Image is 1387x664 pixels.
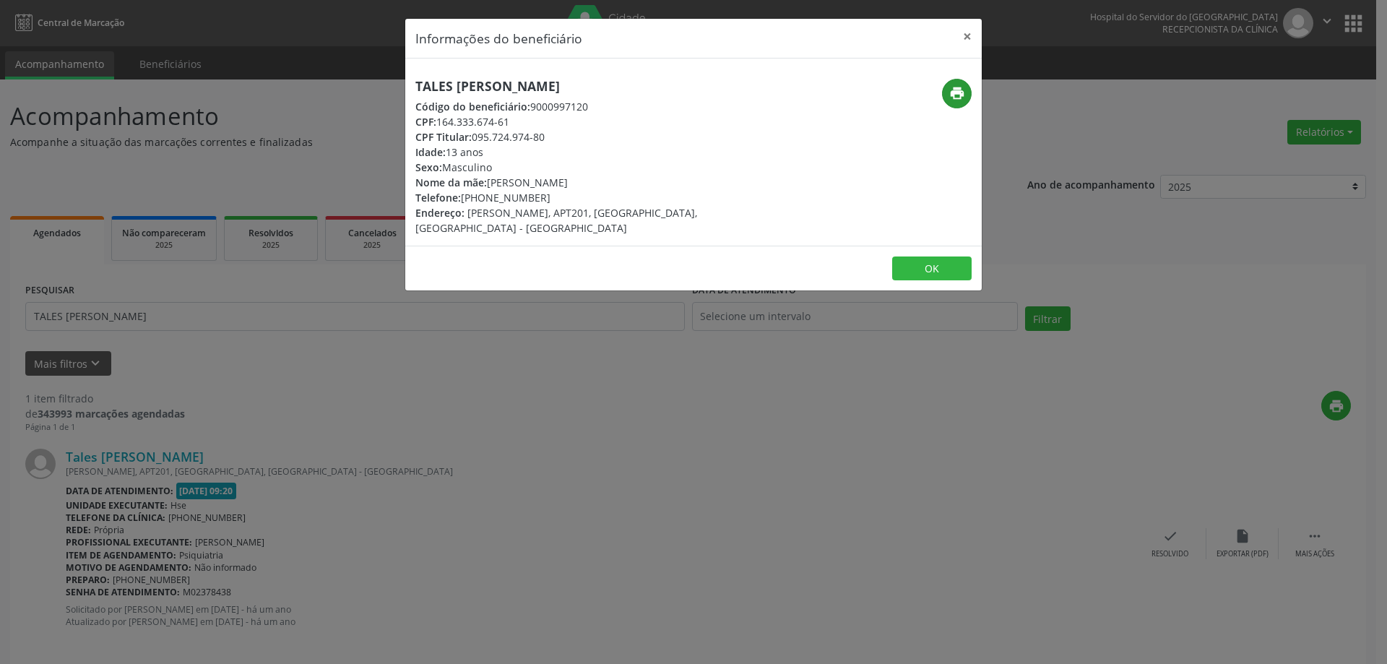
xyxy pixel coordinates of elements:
div: Masculino [415,160,779,175]
span: CPF Titular: [415,130,472,144]
span: Endereço: [415,206,465,220]
button: OK [892,256,972,281]
i: print [949,85,965,101]
div: 13 anos [415,145,779,160]
span: Telefone: [415,191,461,204]
span: Nome da mãe: [415,176,487,189]
div: 164.333.674-61 [415,114,779,129]
span: Sexo: [415,160,442,174]
button: print [942,79,972,108]
span: Idade: [415,145,446,159]
span: CPF: [415,115,436,129]
h5: Tales [PERSON_NAME] [415,79,779,94]
div: 095.724.974-80 [415,129,779,145]
h5: Informações do beneficiário [415,29,582,48]
div: [PHONE_NUMBER] [415,190,779,205]
div: [PERSON_NAME] [415,175,779,190]
span: [PERSON_NAME], APT201, [GEOGRAPHIC_DATA], [GEOGRAPHIC_DATA] - [GEOGRAPHIC_DATA] [415,206,697,235]
button: Close [953,19,982,54]
div: 9000997120 [415,99,779,114]
span: Código do beneficiário: [415,100,530,113]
